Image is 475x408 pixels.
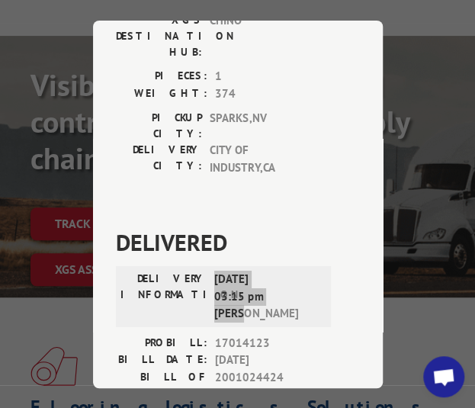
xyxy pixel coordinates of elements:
[120,271,207,323] label: DELIVERY INFORMATION:
[116,85,207,102] label: WEIGHT:
[116,352,207,369] label: BILL DATE:
[214,271,317,323] span: [DATE] 03:15 pm [PERSON_NAME]
[116,225,360,259] span: DELIVERED
[215,85,329,102] span: 374
[210,12,313,60] span: CHINO
[210,142,313,176] span: CITY OF INDUSTRY , CA
[215,352,329,369] span: [DATE]
[116,142,202,176] label: DELIVERY CITY:
[116,368,207,400] label: BILL OF LADING:
[215,68,329,85] span: 1
[210,110,313,142] span: SPARKS , NV
[215,334,329,352] span: 17014123
[215,368,329,400] span: 2001024424
[116,68,207,85] label: PIECES:
[116,12,202,60] label: XGS DESTINATION HUB:
[116,110,202,142] label: PICKUP CITY:
[116,334,207,352] label: PROBILL:
[423,356,464,397] a: Open chat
